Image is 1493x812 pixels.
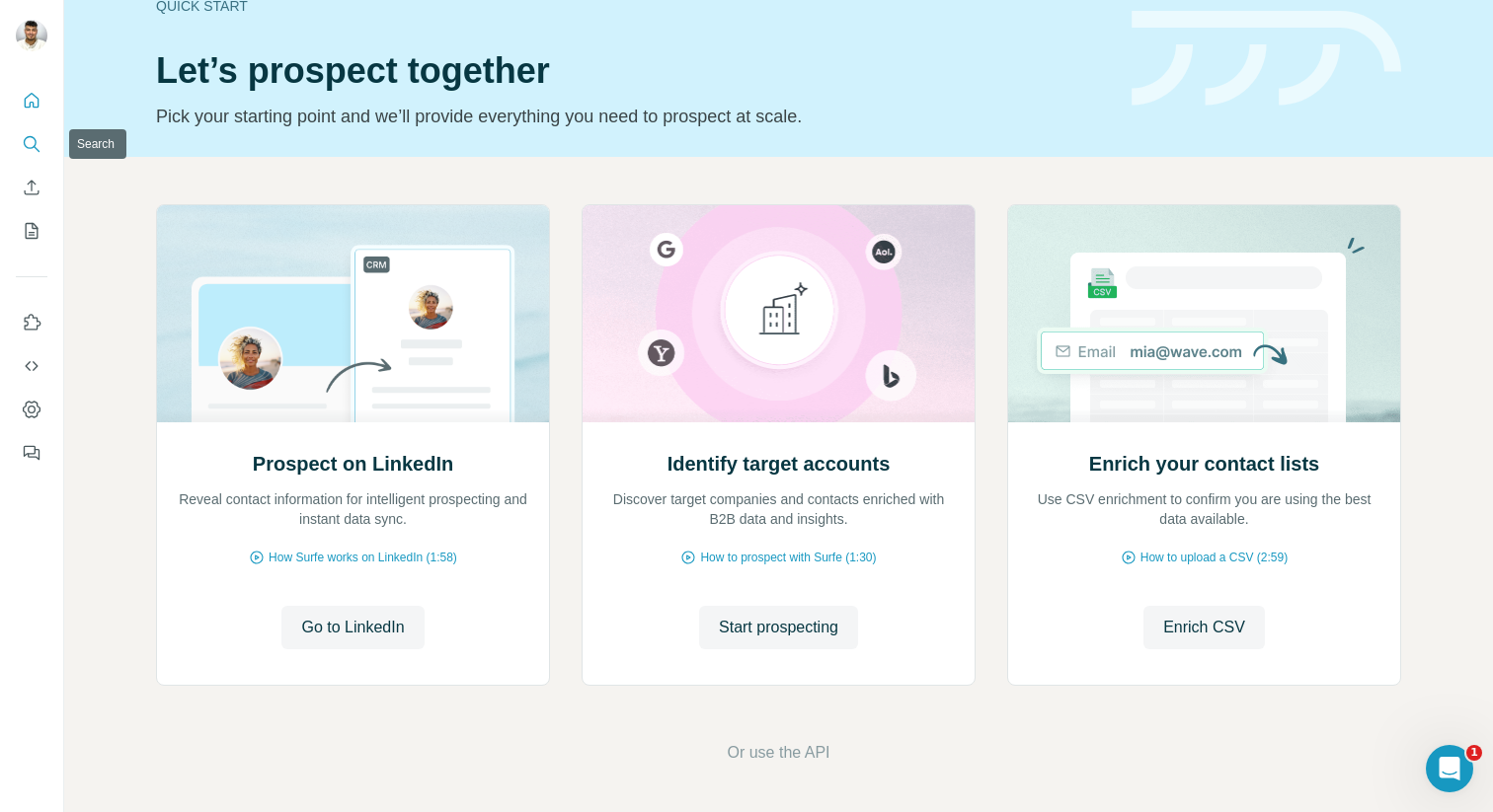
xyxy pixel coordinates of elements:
[16,83,47,118] button: Quick start
[1132,11,1401,107] img: banner
[1007,205,1401,422] img: Enrich your contact lists
[1426,745,1473,792] iframe: Intercom live chat
[16,20,47,51] img: Avatar
[156,205,550,422] img: Prospect on LinkedIn
[269,549,457,566] span: How Surfe works on LinkedIn (1:58)
[156,51,1108,91] h1: Let’s prospect together
[253,450,453,478] h2: Prospect on LinkedIn
[602,489,955,529] p: Discover target companies and contacts enriched with B2B data and insights.
[16,305,47,340] button: Use Surfe on LinkedIn
[582,205,976,422] img: Identify target accounts
[1163,616,1245,639] span: Enrich CSV
[16,170,47,205] button: Enrich CSV
[301,616,404,639] span: Go to LinkedIn
[1028,489,1380,529] p: Use CSV enrichment to confirm you are using the best data available.
[156,103,1108,130] p: Pick your starting point and we’ll provide everything you need to prospect at scale.
[177,489,529,529] p: Reveal contact information for intelligent prospecting and instant data sync.
[16,392,47,427] button: Dashboard
[719,616,838,639] span: Start prospecting
[1089,450,1319,478] h2: Enrich your contact lists
[699,606,858,649] button: Start prospecting
[16,213,47,249] button: My lists
[16,348,47,384] button: Use Surfe API
[727,741,829,765] button: Or use the API
[1140,549,1288,566] span: How to upload a CSV (2:59)
[700,549,876,566] span: How to prospect with Surfe (1:30)
[1143,606,1265,649] button: Enrich CSV
[281,606,424,649] button: Go to LinkedIn
[668,450,891,478] h2: Identify target accounts
[1466,745,1482,761] span: 1
[16,435,47,471] button: Feedback
[16,126,47,162] button: Search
